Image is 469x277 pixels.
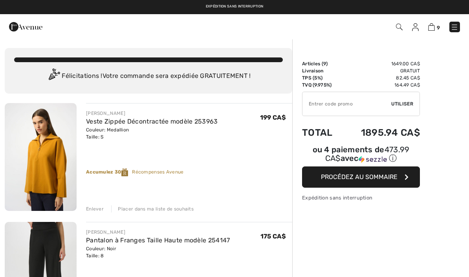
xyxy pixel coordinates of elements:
[5,103,77,211] img: Veste Zippée Décontractée modèle 253963
[321,173,398,181] span: Procédez au sommaire
[342,67,420,74] td: Gratuit
[396,24,403,30] img: Recherche
[46,68,62,84] img: Congratulation2.svg
[260,114,286,121] span: 199 CA$
[302,146,420,166] div: ou 4 paiements de473.99 CA$avecSezzle Cliquez pour en savoir plus sur Sezzle
[325,145,410,163] span: 473.99 CA$
[412,23,419,31] img: Mes infos
[86,236,230,244] a: Pantalon à Franges Taille Haute modèle 254147
[428,22,440,31] a: 9
[302,194,420,201] div: Expédition sans interruption
[342,81,420,89] td: 164.49 CA$
[86,205,104,212] div: Enlever
[451,23,458,31] img: Menu
[391,100,413,107] span: Utiliser
[86,126,218,140] div: Couleur: Medallion Taille: S
[342,60,420,67] td: 1649.00 CA$
[260,233,286,240] span: 175 CA$
[86,118,218,125] a: Veste Zippée Décontractée modèle 253963
[86,229,230,236] div: [PERSON_NAME]
[437,25,440,31] span: 9
[302,74,342,81] td: TPS (5%)
[86,169,132,175] strong: Accumulez 30
[302,60,342,67] td: Articles ( )
[342,74,420,81] td: 82.45 CA$
[9,22,42,30] a: 1ère Avenue
[86,245,230,259] div: Couleur: Noir Taille: 8
[302,119,342,146] td: Total
[302,81,342,89] td: TVQ (9.975%)
[9,19,42,35] img: 1ère Avenue
[323,61,326,66] span: 9
[302,146,420,164] div: ou 4 paiements de avec
[14,68,283,84] div: Félicitations ! Votre commande sera expédiée GRATUITEMENT !
[359,156,387,163] img: Sezzle
[302,166,420,188] button: Procédez au sommaire
[86,110,218,117] div: [PERSON_NAME]
[86,168,292,176] div: Récompenses Avenue
[302,92,391,116] input: Code promo
[121,168,128,176] img: Reward-Logo.svg
[428,23,435,31] img: Panier d'achat
[111,205,194,212] div: Placer dans ma liste de souhaits
[342,119,420,146] td: 1895.94 CA$
[302,67,342,74] td: Livraison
